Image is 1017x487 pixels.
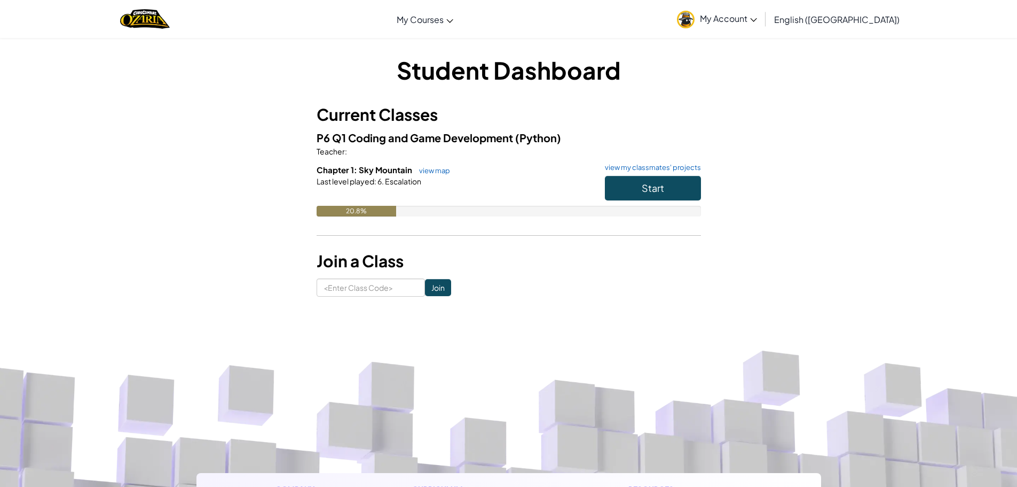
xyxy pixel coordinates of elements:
span: Chapter 1: Sky Mountain [317,165,414,175]
input: Join [425,279,451,296]
h1: Student Dashboard [317,53,701,87]
a: view my classmates' projects [600,164,701,171]
a: Ozaria by CodeCombat logo [120,8,170,30]
span: : [345,146,347,156]
span: P6 Q1 Coding and Game Development [317,131,515,144]
h3: Join a Class [317,249,701,273]
img: Home [120,8,170,30]
span: : [374,176,376,186]
span: Last level played [317,176,374,186]
a: English ([GEOGRAPHIC_DATA]) [769,5,905,34]
span: My Account [700,13,757,24]
span: (Python) [515,131,561,144]
input: <Enter Class Code> [317,279,425,297]
img: avatar [677,11,695,28]
span: Escalation [384,176,421,186]
span: Start [642,182,664,194]
div: 20.8% [317,206,397,217]
a: My Courses [391,5,459,34]
span: English ([GEOGRAPHIC_DATA]) [774,14,900,25]
span: Teacher [317,146,345,156]
a: view map [414,166,450,175]
span: My Courses [397,14,444,25]
span: 6. [376,176,384,186]
h3: Current Classes [317,103,701,127]
a: My Account [672,2,762,36]
button: Start [605,176,701,200]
